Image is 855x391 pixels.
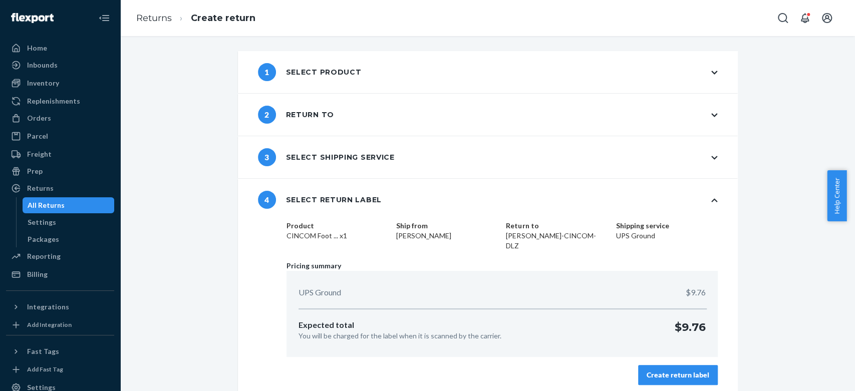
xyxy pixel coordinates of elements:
div: Orders [27,113,51,123]
a: Reporting [6,248,114,264]
div: Add Integration [27,320,72,329]
a: Prep [6,163,114,179]
div: Billing [27,269,48,279]
div: Return to [258,106,334,124]
div: Integrations [27,302,69,312]
div: All Returns [28,200,65,210]
a: Replenishments [6,93,114,109]
p: Pricing summary [287,261,717,271]
div: Prep [27,166,43,176]
a: Returns [6,180,114,196]
button: Integrations [6,299,114,315]
ol: breadcrumbs [128,4,263,33]
span: 1 [258,63,276,81]
img: Flexport logo [11,13,54,23]
div: Replenishments [27,96,80,106]
div: Add Fast Tag [27,365,63,373]
p: Expected total [299,319,501,331]
span: 3 [258,148,276,166]
a: Orders [6,110,114,126]
div: Packages [28,234,59,244]
div: Inventory [27,78,59,88]
a: All Returns [23,197,115,213]
div: Freight [27,149,52,159]
div: Reporting [27,251,61,261]
a: Parcel [6,128,114,144]
div: Parcel [27,131,48,141]
a: Billing [6,266,114,282]
dd: [PERSON_NAME]-CINCOM-DLZ [506,231,608,251]
button: Help Center [827,170,846,221]
a: Packages [23,231,115,247]
dt: Return to [506,221,608,231]
span: 4 [258,191,276,209]
a: Settings [23,214,115,230]
a: Home [6,40,114,56]
a: Create return [191,13,255,24]
dd: CINCOM Foot ... x1 [287,231,388,241]
div: Home [27,43,47,53]
dd: UPS Ground [616,231,717,241]
button: Open account menu [817,8,837,28]
button: Fast Tags [6,343,114,359]
a: Inbounds [6,57,114,73]
button: Open notifications [795,8,815,28]
div: Returns [27,183,54,193]
button: Open Search Box [773,8,793,28]
p: UPS Ground [299,287,341,298]
a: Add Integration [6,319,114,331]
div: Inbounds [27,60,58,70]
dt: Product [287,221,388,231]
div: Settings [28,217,56,227]
p: $9.76 [686,287,706,298]
div: Select product [258,63,362,81]
div: Select shipping service [258,148,395,166]
a: Returns [136,13,172,24]
button: Create return label [638,365,718,385]
a: Freight [6,146,114,162]
dt: Shipping service [616,221,717,231]
span: 2 [258,106,276,124]
a: Inventory [6,75,114,91]
div: Create return label [647,370,709,380]
dt: Ship from [396,221,498,231]
p: $9.76 [675,319,706,341]
div: Fast Tags [27,346,59,356]
div: Select return label [258,191,382,209]
a: Add Fast Tag [6,363,114,375]
button: Close Navigation [94,8,114,28]
p: You will be charged for the label when it is scanned by the carrier. [299,331,501,341]
dd: [PERSON_NAME] [396,231,498,241]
